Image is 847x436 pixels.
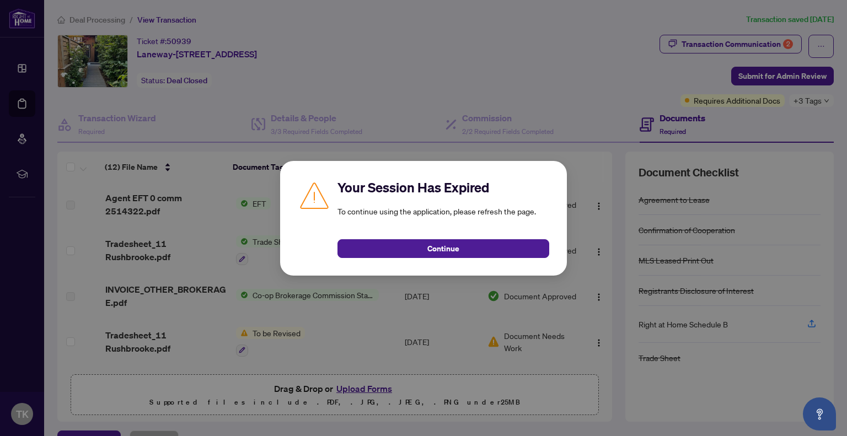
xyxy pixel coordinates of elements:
[298,179,331,212] img: Caution icon
[337,179,549,258] div: To continue using the application, please refresh the page.
[337,179,549,196] h2: Your Session Has Expired
[803,397,836,430] button: Open asap
[337,239,549,258] button: Continue
[427,240,459,257] span: Continue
